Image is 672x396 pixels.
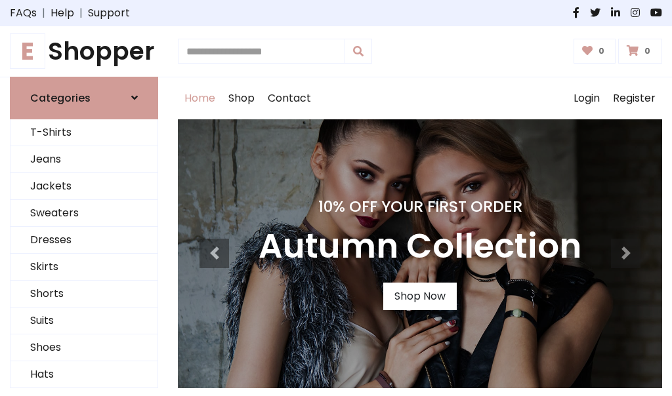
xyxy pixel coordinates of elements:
[10,334,157,361] a: Shoes
[74,5,88,21] span: |
[259,197,581,216] h4: 10% Off Your First Order
[641,45,654,57] span: 0
[222,77,261,119] a: Shop
[261,77,318,119] a: Contact
[10,146,157,173] a: Jeans
[10,361,157,388] a: Hats
[567,77,606,119] a: Login
[574,39,616,64] a: 0
[37,5,51,21] span: |
[606,77,662,119] a: Register
[10,281,157,307] a: Shorts
[595,45,608,57] span: 0
[10,119,157,146] a: T-Shirts
[10,5,37,21] a: FAQs
[178,77,222,119] a: Home
[10,37,158,66] a: EShopper
[10,173,157,200] a: Jackets
[10,77,158,119] a: Categories
[30,92,91,104] h6: Categories
[88,5,130,21] a: Support
[383,283,457,310] a: Shop Now
[10,200,157,227] a: Sweaters
[618,39,662,64] a: 0
[10,37,158,66] h1: Shopper
[259,226,581,267] h3: Autumn Collection
[10,33,45,69] span: E
[10,254,157,281] a: Skirts
[51,5,74,21] a: Help
[10,307,157,334] a: Suits
[10,227,157,254] a: Dresses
